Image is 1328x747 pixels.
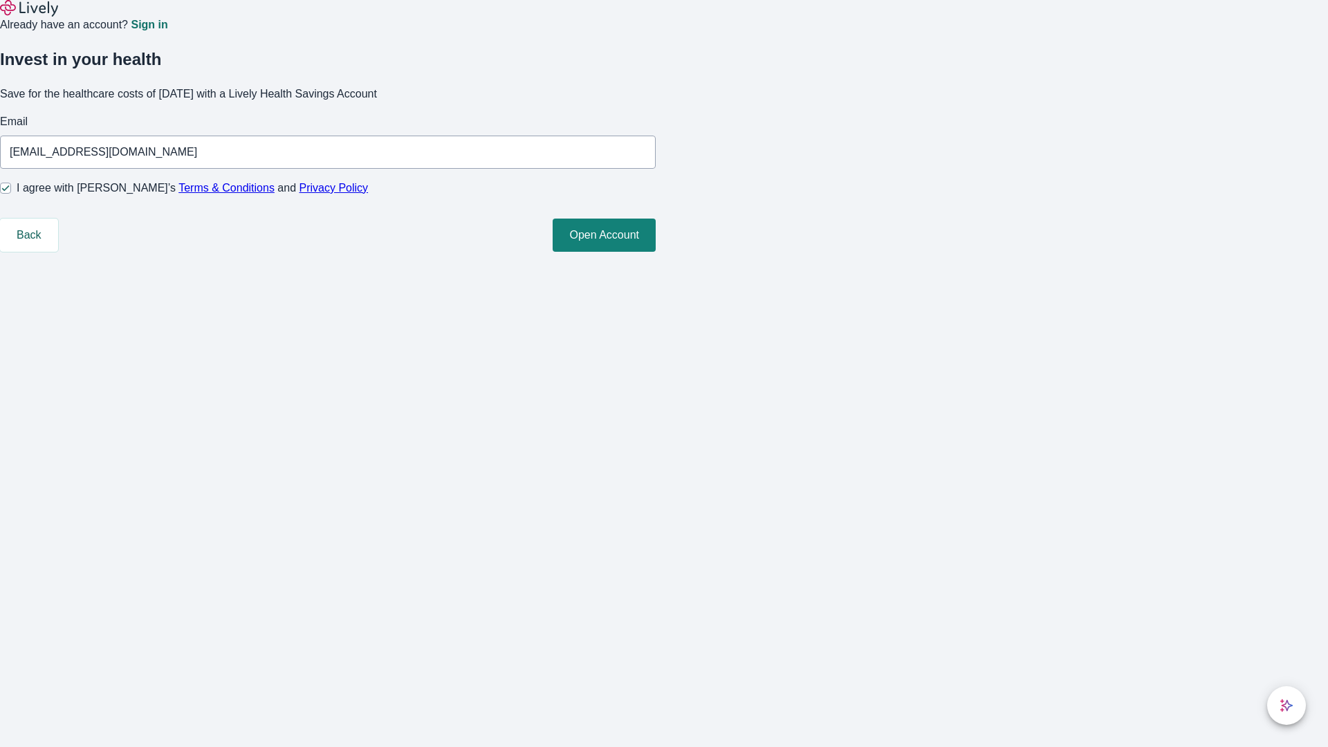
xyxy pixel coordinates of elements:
button: chat [1267,686,1306,725]
span: I agree with [PERSON_NAME]’s and [17,180,368,196]
button: Open Account [553,219,656,252]
svg: Lively AI Assistant [1280,699,1293,712]
a: Privacy Policy [299,182,369,194]
a: Terms & Conditions [178,182,275,194]
a: Sign in [131,19,167,30]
